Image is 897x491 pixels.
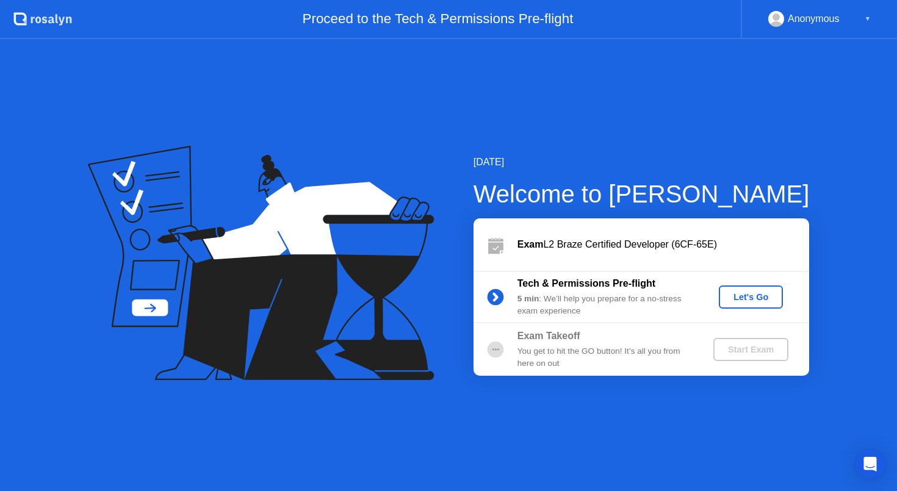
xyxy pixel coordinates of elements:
b: Exam [517,239,544,249]
div: Let's Go [724,292,778,302]
div: Start Exam [718,345,784,354]
div: [DATE] [474,155,810,170]
button: Start Exam [713,338,788,361]
div: Open Intercom Messenger [856,450,885,479]
b: Tech & Permissions Pre-flight [517,278,655,289]
div: Anonymous [788,11,840,27]
b: 5 min [517,294,539,303]
div: Welcome to [PERSON_NAME] [474,176,810,212]
div: ▼ [865,11,871,27]
div: You get to hit the GO button! It’s all you from here on out [517,345,693,370]
div: L2 Braze Certified Developer (6CF-65E) [517,237,809,252]
button: Let's Go [719,285,783,309]
b: Exam Takeoff [517,331,580,341]
div: : We’ll help you prepare for a no-stress exam experience [517,293,693,318]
